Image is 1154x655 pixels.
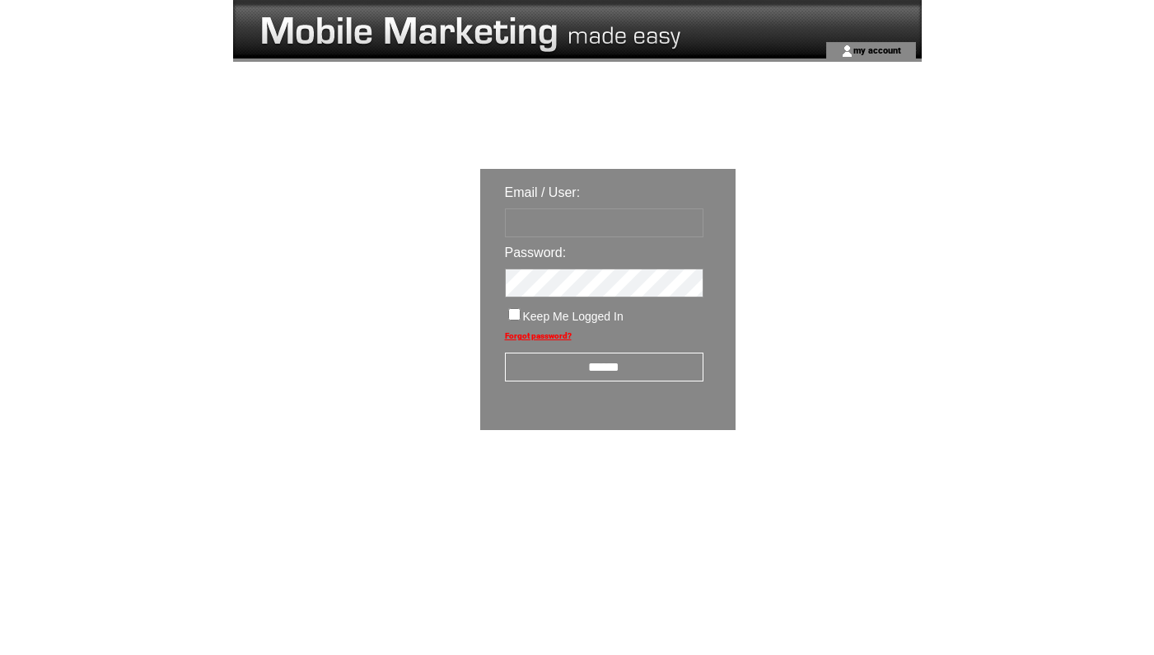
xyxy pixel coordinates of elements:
[523,310,624,323] span: Keep Me Logged In
[505,331,572,340] a: Forgot password?
[505,246,567,260] span: Password:
[783,471,866,492] img: transparent.png
[853,44,901,55] a: my account
[505,185,581,199] span: Email / User:
[841,44,853,58] img: account_icon.gif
